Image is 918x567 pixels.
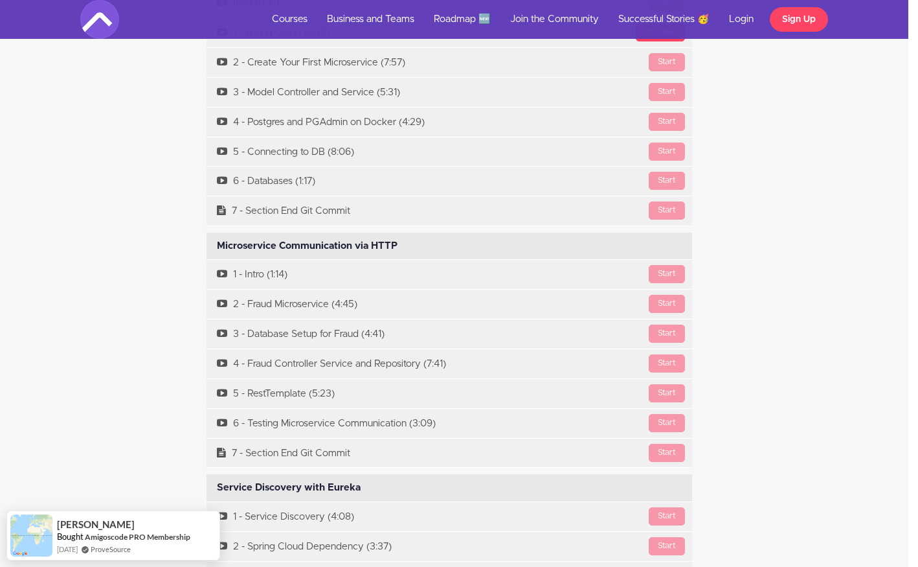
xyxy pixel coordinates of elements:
a: Sign Up [770,7,828,32]
a: Start1 - Intro (1:14) [207,260,692,289]
a: Start6 - Databases (1:17) [207,167,692,196]
a: Start3 - Database Setup for Fraud (4:41) [207,319,692,349]
a: Start4 - Fraud Controller Service and Repository (7:41) [207,349,692,378]
img: provesource social proof notification image [10,515,52,557]
div: Start [649,444,685,462]
div: Start [649,113,685,131]
div: Microservice Communication via HTTP [207,233,692,260]
div: Start [649,537,685,555]
div: Service Discovery with Eureka [207,474,692,502]
div: Start [649,265,685,283]
a: Start5 - Connecting to DB (8:06) [207,137,692,167]
a: Start7 - Section End Git Commit [207,196,692,226]
a: Start7 - Section End Git Commit [207,439,692,468]
div: Start [649,202,685,220]
div: Start [649,295,685,313]
span: [PERSON_NAME] [57,519,135,530]
span: [DATE] [57,544,78,555]
a: Start3 - Model Controller and Service (5:31) [207,78,692,107]
a: Start2 - Fraud Microservice (4:45) [207,290,692,319]
div: Start [649,414,685,432]
a: Start5 - RestTemplate (5:23) [207,379,692,408]
a: ProveSource [91,544,131,555]
a: Start2 - Spring Cloud Dependency (3:37) [207,532,692,561]
span: Bought [57,531,84,542]
a: Start6 - Testing Microservice Communication (3:09) [207,409,692,438]
div: Start [649,172,685,190]
div: Start [649,325,685,343]
a: Start4 - Postgres and PGAdmin on Docker (4:29) [207,108,692,137]
div: Start [649,53,685,71]
div: Start [649,384,685,402]
a: Start2 - Create Your First Microservice (7:57) [207,48,692,77]
div: Start [649,83,685,101]
div: Start [649,507,685,526]
div: Start [649,354,685,373]
div: Start [649,143,685,161]
a: Amigoscode PRO Membership [85,531,190,542]
a: Start1 - Service Discovery (4:08) [207,502,692,531]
